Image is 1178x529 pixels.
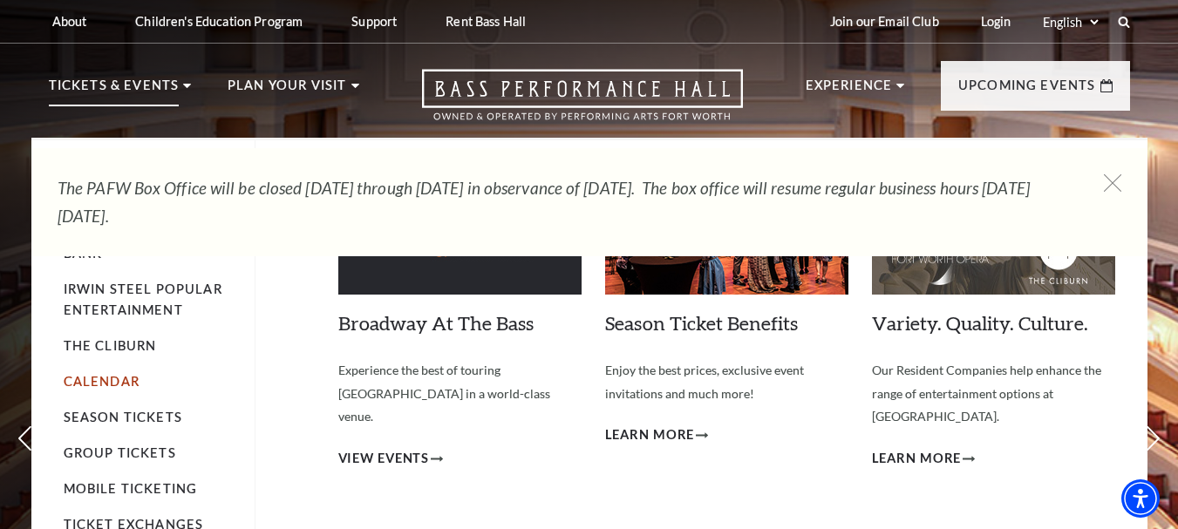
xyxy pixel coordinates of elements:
[872,448,962,470] span: Learn More
[605,424,695,446] span: Learn More
[338,448,444,470] a: View Events
[446,14,526,29] p: Rent Bass Hall
[359,69,806,138] a: Open this option
[872,311,1088,335] a: Variety. Quality. Culture.
[64,338,157,353] a: The Cliburn
[1039,14,1101,31] select: Select:
[58,178,1030,226] em: The PAFW Box Office will be closed [DATE] through [DATE] in observance of [DATE]. The box office ...
[64,281,222,318] a: Irwin Steel Popular Entertainment
[52,14,87,29] p: About
[1121,479,1160,518] div: Accessibility Menu
[605,424,709,446] a: Learn More Season Ticket Benefits
[135,14,303,29] p: Children's Education Program
[872,448,976,470] a: Learn More Variety. Quality. Culture.
[64,481,198,496] a: Mobile Ticketing
[64,445,176,460] a: Group Tickets
[338,359,582,429] p: Experience the best of touring [GEOGRAPHIC_DATA] in a world-class venue.
[351,14,397,29] p: Support
[338,448,430,470] span: View Events
[605,359,848,405] p: Enjoy the best prices, exclusive event invitations and much more!
[64,410,182,424] a: Season Tickets
[228,75,347,106] p: Plan Your Visit
[806,75,893,106] p: Experience
[958,75,1096,106] p: Upcoming Events
[605,311,798,335] a: Season Ticket Benefits
[64,202,235,261] a: Broadway At The Bass presented by PNC Bank
[872,359,1115,429] p: Our Resident Companies help enhance the range of entertainment options at [GEOGRAPHIC_DATA].
[64,374,140,389] a: Calendar
[49,75,180,106] p: Tickets & Events
[338,311,534,335] a: Broadway At The Bass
